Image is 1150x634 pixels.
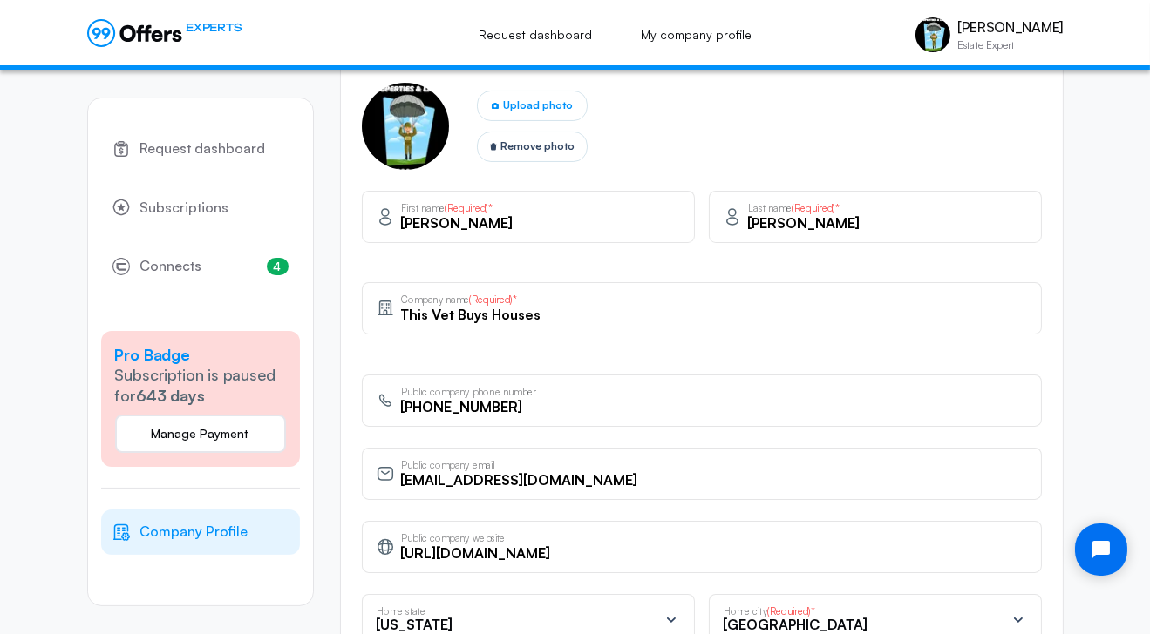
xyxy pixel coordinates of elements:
a: Request dashboard [459,16,611,54]
p: Last name [748,203,840,212]
button: Manage Payment [115,415,286,453]
span: Request dashboard [140,138,266,160]
iframe: Tidio Chat [1060,509,1142,590]
a: Company Profile [101,509,300,555]
span: Upload photo [503,97,573,113]
a: Connects4 [101,244,300,289]
p: Public company email [401,460,494,469]
p: Public company website [401,533,506,543]
a: Subscriptions [101,185,300,231]
span: Connects [140,255,202,278]
img: Josh Fuller [362,83,449,170]
p: Estate Expert [957,40,1063,51]
a: EXPERTS [87,19,242,47]
span: Company Profile [140,521,248,543]
span: (Required)* [792,201,840,213]
p: Company name [401,294,517,304]
button: Remove photo [477,132,588,162]
span: 4 [267,258,289,275]
strong: 643 days [136,386,205,405]
span: [US_STATE] [377,616,453,633]
a: My company profile [622,16,771,54]
p: [PERSON_NAME] [957,19,1063,36]
a: Request dashboard [101,126,300,172]
span: Remove photo [501,138,575,154]
p: First name [401,203,493,212]
img: Josh Fuller [915,17,950,52]
span: (Required)* [469,293,517,306]
h5: Pro Badge [115,345,286,365]
span: Subscriptions [140,197,229,219]
input: https://example.com [401,543,1027,563]
span: EXPERTS [186,19,242,36]
p: Home state [377,607,426,617]
span: (Required)* [767,605,815,617]
p: Subscription is paused for [115,365,286,406]
p: Home city [724,607,815,617]
span: [GEOGRAPHIC_DATA] [724,616,868,633]
span: (Required)* [445,201,493,213]
a: Affiliate Program [101,569,300,614]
